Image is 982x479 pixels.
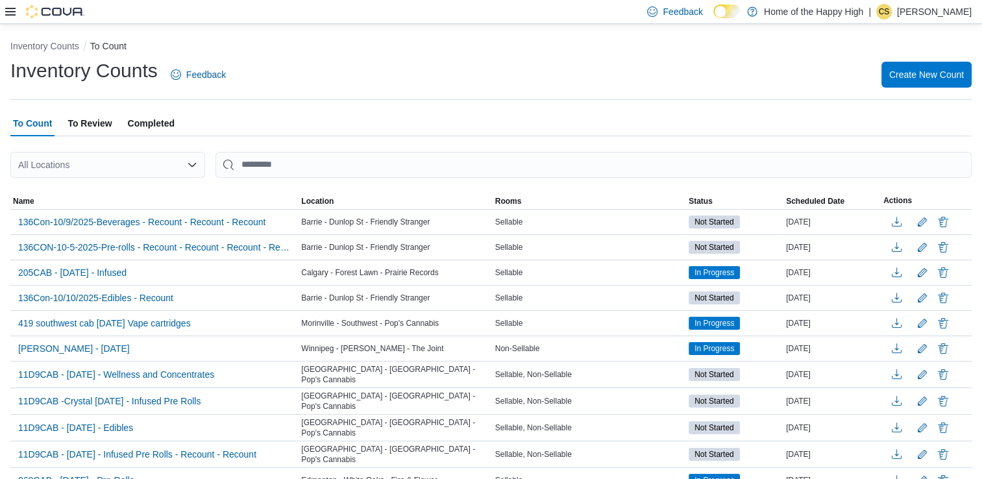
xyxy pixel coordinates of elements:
span: [GEOGRAPHIC_DATA] - [GEOGRAPHIC_DATA] - Pop's Cannabis [301,391,489,411]
button: 11D9CAB - [DATE] - Infused Pre Rolls - Recount - Recount [13,445,262,464]
button: 11D9CAB - [DATE] - Wellness and Concentrates [13,365,219,384]
span: Not Started [689,448,740,461]
span: In Progress [694,343,734,354]
h1: Inventory Counts [10,58,158,84]
div: [DATE] [783,239,881,255]
button: Delete [935,341,951,356]
span: Not Started [689,368,740,381]
span: In Progress [694,317,734,329]
span: Feedback [186,68,226,81]
span: Winnipeg - [PERSON_NAME] - The Joint [301,343,443,354]
button: Edit count details [914,418,930,437]
span: 205CAB - [DATE] - Infused [18,266,127,279]
span: 136Con-10/10/2025-Edibles - Recount [18,291,173,304]
span: Not Started [694,395,734,407]
button: 419 southwest cab [DATE] Vape cartridges [13,313,196,333]
span: Barrie - Dunlop St - Friendly Stranger [301,217,430,227]
div: [DATE] [783,420,881,436]
span: Not Started [694,422,734,434]
button: Edit count details [914,313,930,333]
div: [DATE] [783,447,881,462]
button: Location [299,193,492,209]
span: In Progress [689,342,740,355]
span: 11D9CAB - [DATE] - Infused Pre Rolls - Recount - Recount [18,448,256,461]
input: This is a search bar. After typing your query, hit enter to filter the results lower in the page. [215,152,972,178]
span: Not Started [694,216,734,228]
span: To Count [13,110,52,136]
button: Delete [935,447,951,462]
button: Edit count details [914,339,930,358]
span: In Progress [694,267,734,278]
button: Open list of options [187,160,197,170]
span: CS [879,4,890,19]
span: In Progress [689,266,740,279]
span: 419 southwest cab [DATE] Vape cartridges [18,317,191,330]
button: To Count [90,41,127,51]
span: In Progress [689,317,740,330]
button: Create New Count [881,62,972,88]
button: Edit count details [914,288,930,308]
p: [PERSON_NAME] [897,4,972,19]
div: Sellable [493,214,686,230]
span: Not Started [689,215,740,228]
span: Not Started [689,241,740,254]
span: Calgary - Forest Lawn - Prairie Records [301,267,438,278]
span: Barrie - Dunlop St - Friendly Stranger [301,293,430,303]
div: [DATE] [783,393,881,409]
span: Feedback [663,5,702,18]
span: 11D9CAB - [DATE] - Edibles [18,421,133,434]
span: 136Con-10/9/2025-Beverages - Recount - Recount - Recount [18,215,265,228]
span: [GEOGRAPHIC_DATA] - [GEOGRAPHIC_DATA] - Pop's Cannabis [301,364,489,385]
span: Create New Count [889,68,964,81]
p: Home of the Happy High [764,4,863,19]
button: Rooms [493,193,686,209]
span: Not Started [689,421,740,434]
button: Edit count details [914,238,930,257]
span: Status [689,196,713,206]
button: Status [686,193,783,209]
span: Actions [883,195,912,206]
a: Feedback [166,62,231,88]
div: Sellable, Non-Sellable [493,367,686,382]
button: Inventory Counts [10,41,79,51]
div: Sellable, Non-Sellable [493,393,686,409]
span: To Review [68,110,112,136]
button: Edit count details [914,263,930,282]
span: Location [301,196,334,206]
button: [PERSON_NAME] - [DATE] [13,339,135,358]
button: 136Con-10/10/2025-Edibles - Recount [13,288,178,308]
div: Non-Sellable [493,341,686,356]
button: Delete [935,393,951,409]
button: Delete [935,367,951,382]
span: Not Started [694,369,734,380]
button: Name [10,193,299,209]
span: Not Started [694,448,734,460]
span: [GEOGRAPHIC_DATA] - [GEOGRAPHIC_DATA] - Pop's Cannabis [301,417,489,438]
span: Not Started [694,241,734,253]
span: 11D9CAB - [DATE] - Wellness and Concentrates [18,368,214,381]
div: Cinthila Shital [876,4,892,19]
span: Not Started [694,292,734,304]
button: Edit count details [914,365,930,384]
button: Delete [935,265,951,280]
button: Edit count details [914,391,930,411]
nav: An example of EuiBreadcrumbs [10,40,972,55]
div: [DATE] [783,214,881,230]
button: Delete [935,290,951,306]
span: Dark Mode [713,18,714,19]
div: [DATE] [783,265,881,280]
button: 205CAB - [DATE] - Infused [13,263,132,282]
div: [DATE] [783,341,881,356]
div: Sellable, Non-Sellable [493,420,686,436]
div: Sellable, Non-Sellable [493,447,686,462]
input: Dark Mode [713,5,741,18]
button: Delete [935,239,951,255]
span: Barrie - Dunlop St - Friendly Stranger [301,242,430,252]
span: 136CON-10-5-2025-Pre-rolls - Recount - Recount - Recount - Recount [18,241,291,254]
span: [GEOGRAPHIC_DATA] - [GEOGRAPHIC_DATA] - Pop's Cannabis [301,444,489,465]
p: | [868,4,871,19]
button: Delete [935,420,951,436]
span: Name [13,196,34,206]
span: Completed [128,110,175,136]
span: Scheduled Date [786,196,844,206]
